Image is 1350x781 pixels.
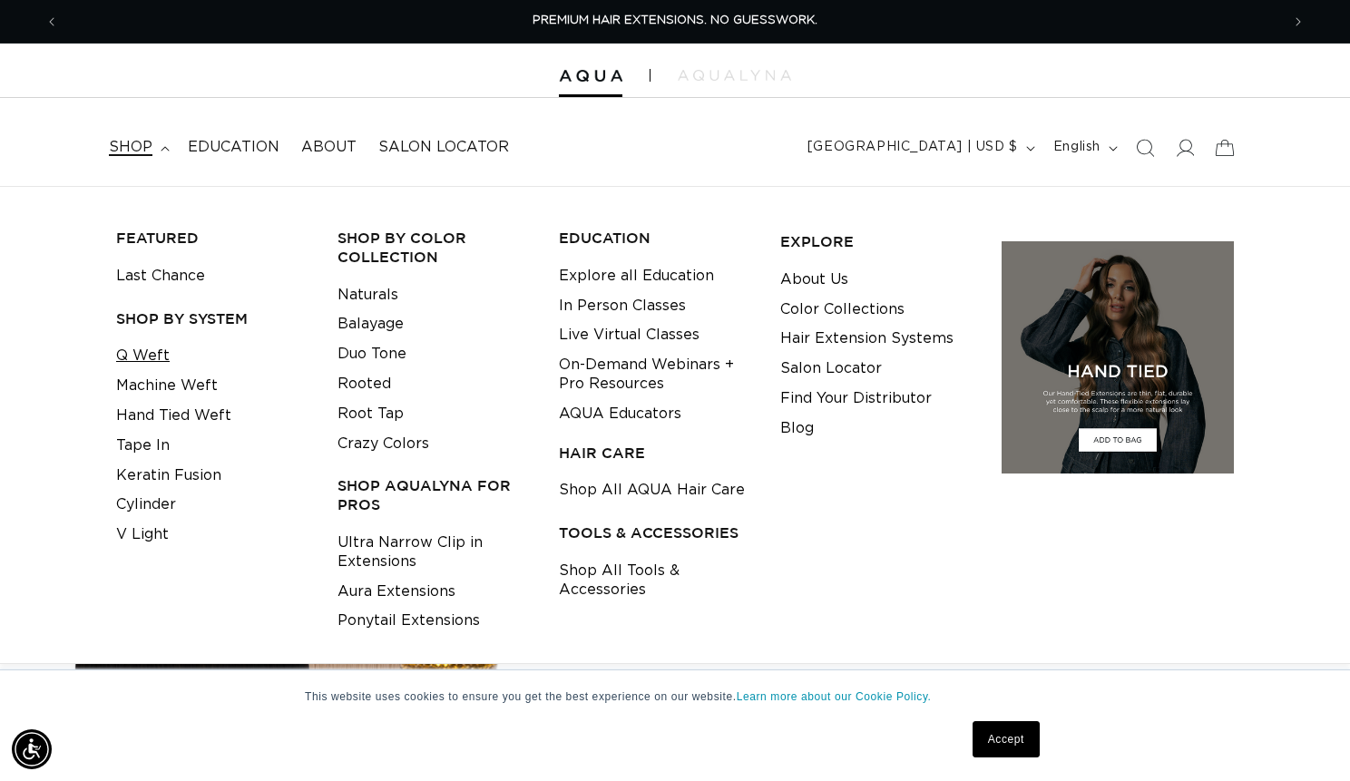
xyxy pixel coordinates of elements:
[116,341,170,371] a: Q Weft
[290,127,367,168] a: About
[559,556,752,605] a: Shop All Tools & Accessories
[1259,694,1350,781] iframe: Chat Widget
[1125,128,1165,168] summary: Search
[780,324,954,354] a: Hair Extension Systems
[378,138,509,157] span: Salon Locator
[337,577,455,607] a: Aura Extensions
[116,520,169,550] a: V Light
[559,320,699,350] a: Live Virtual Classes
[559,291,686,321] a: In Person Classes
[780,384,932,414] a: Find Your Distributor
[116,401,231,431] a: Hand Tied Weft
[973,721,1040,757] a: Accept
[116,309,309,328] h3: SHOP BY SYSTEM
[678,70,791,81] img: aqualyna.com
[559,523,752,542] h3: TOOLS & ACCESSORIES
[337,399,404,429] a: Root Tap
[780,354,882,384] a: Salon Locator
[12,729,52,769] div: Accessibility Menu
[533,15,817,26] span: PREMIUM HAIR EXTENSIONS. NO GUESSWORK.
[559,444,752,463] h3: HAIR CARE
[337,429,429,459] a: Crazy Colors
[188,138,279,157] span: Education
[559,229,752,248] h3: EDUCATION
[116,261,205,291] a: Last Chance
[1042,131,1125,165] button: English
[559,399,681,429] a: AQUA Educators
[116,461,221,491] a: Keratin Fusion
[305,688,1045,705] p: This website uses cookies to ensure you get the best experience on our website.
[301,138,357,157] span: About
[780,414,814,444] a: Blog
[337,229,531,267] h3: Shop by Color Collection
[116,431,170,461] a: Tape In
[737,690,932,703] a: Learn more about our Cookie Policy.
[780,265,848,295] a: About Us
[797,131,1042,165] button: [GEOGRAPHIC_DATA] | USD $
[116,490,176,520] a: Cylinder
[807,138,1018,157] span: [GEOGRAPHIC_DATA] | USD $
[559,350,752,399] a: On-Demand Webinars + Pro Resources
[98,127,177,168] summary: shop
[337,606,480,636] a: Ponytail Extensions
[337,369,391,399] a: Rooted
[32,5,72,39] button: Previous announcement
[116,229,309,248] h3: FEATURED
[367,127,520,168] a: Salon Locator
[780,295,905,325] a: Color Collections
[1053,138,1101,157] span: English
[559,70,622,83] img: Aqua Hair Extensions
[559,261,714,291] a: Explore all Education
[559,475,745,505] a: Shop All AQUA Hair Care
[337,309,404,339] a: Balayage
[337,339,406,369] a: Duo Tone
[177,127,290,168] a: Education
[109,138,152,157] span: shop
[1278,5,1318,39] button: Next announcement
[337,528,531,577] a: Ultra Narrow Clip in Extensions
[337,476,531,514] h3: Shop AquaLyna for Pros
[337,280,398,310] a: Naturals
[780,232,973,251] h3: EXPLORE
[116,371,218,401] a: Machine Weft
